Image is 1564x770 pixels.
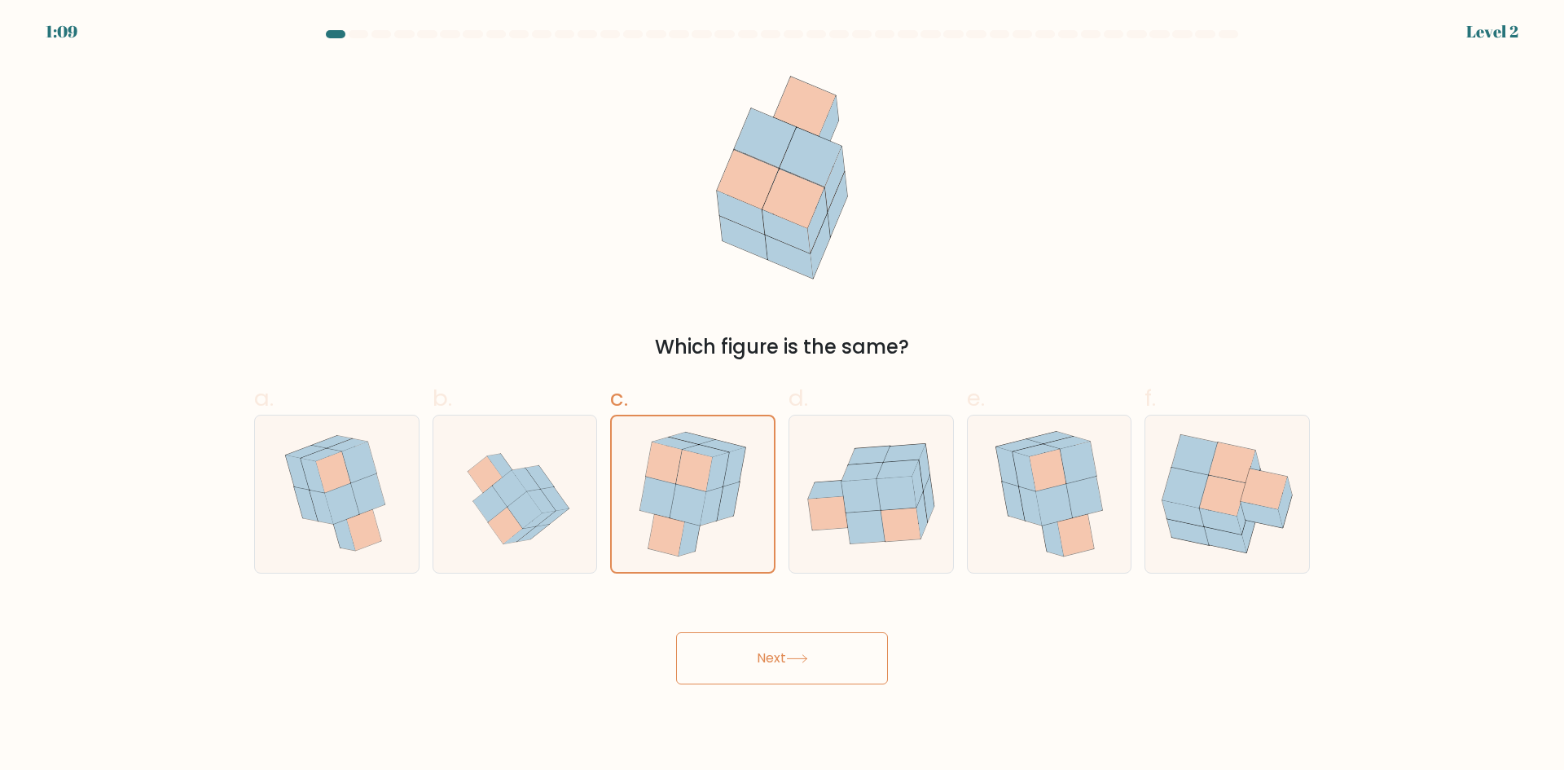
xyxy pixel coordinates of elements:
span: b. [433,382,452,414]
div: 1:09 [46,20,77,44]
div: Which figure is the same? [264,332,1300,362]
button: Next [676,632,888,684]
div: Level 2 [1466,20,1518,44]
span: a. [254,382,274,414]
span: c. [610,382,628,414]
span: d. [789,382,808,414]
span: f. [1144,382,1156,414]
span: e. [967,382,985,414]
